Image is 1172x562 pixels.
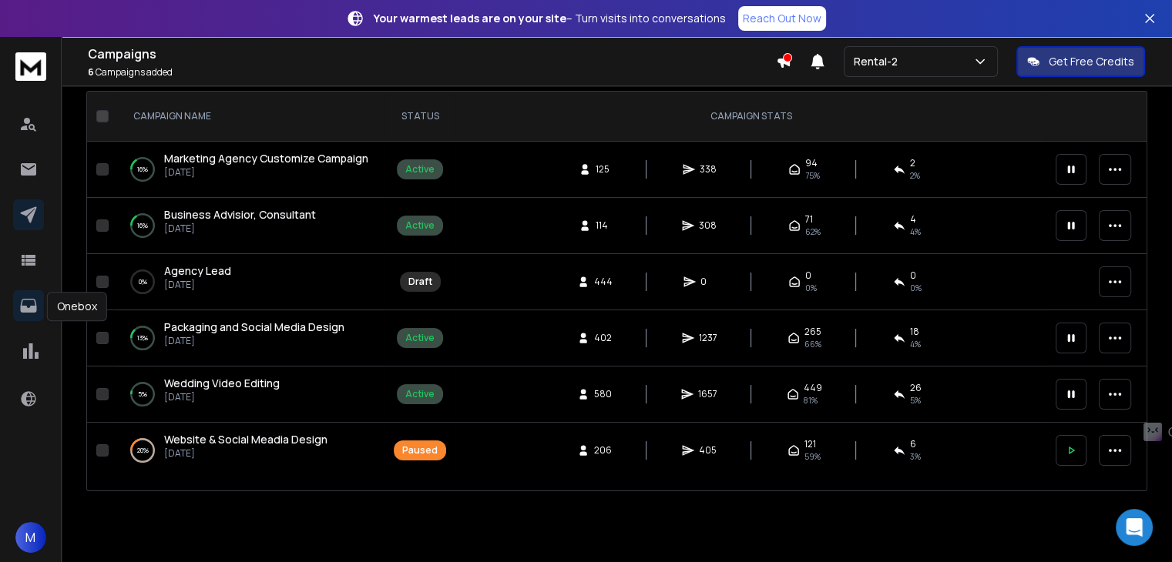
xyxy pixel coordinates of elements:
span: 114 [596,219,611,232]
span: 62 % [805,226,821,238]
p: 5 % [138,386,147,402]
div: Active [405,332,435,344]
span: 6 [88,65,94,79]
p: Rental-2 [854,54,904,69]
div: Active [405,163,435,176]
div: Active [405,219,435,232]
button: Get Free Credits [1016,46,1145,77]
span: 75 % [805,169,820,182]
h1: Campaigns [88,45,776,63]
span: 3 % [910,450,921,463]
span: 6 [910,438,916,450]
button: M [15,522,46,553]
td: 16%Marketing Agency Customize Campaign[DATE] [115,142,385,198]
span: Agency Lead [164,263,231,278]
span: Packaging and Social Media Design [164,319,344,334]
th: CAMPAIGN STATS [455,92,1046,142]
p: – Turn visits into conversations [374,11,726,26]
span: 18 [910,326,919,338]
span: 1237 [699,332,717,344]
div: Active [405,388,435,400]
span: 449 [804,382,822,394]
p: [DATE] [164,447,327,460]
strong: Your warmest leads are on your site [374,11,566,25]
span: 0 [700,276,716,288]
p: 16 % [137,162,148,177]
span: 121 [804,438,816,450]
span: 4 % [910,226,921,238]
p: Campaigns added [88,66,776,79]
p: [DATE] [164,391,280,403]
span: 405 [699,444,717,457]
p: Reach Out Now [743,11,821,26]
td: 16%Business Advisior, Consultant[DATE] [115,198,385,254]
a: Marketing Agency Customize Campaign [164,151,368,166]
span: 206 [594,444,612,457]
span: 26 [910,382,922,394]
span: 0% [805,282,817,294]
img: logo [15,52,46,81]
th: CAMPAIGN NAME [115,92,385,142]
span: 338 [700,163,717,176]
span: 125 [596,163,611,176]
div: Draft [408,276,432,288]
div: Onebox [47,292,107,321]
span: 81 % [804,394,818,406]
span: 5 % [910,394,921,406]
span: 4 % [910,338,921,350]
a: Reach Out Now [738,6,826,31]
p: 16 % [137,218,148,233]
td: 5%Wedding Video Editing[DATE] [115,366,385,423]
span: 0 [805,269,811,282]
p: Get Free Credits [1049,54,1134,69]
span: 0 [910,269,916,282]
a: Agency Lead [164,263,231,279]
span: 308 [699,219,717,232]
p: [DATE] [164,222,316,235]
p: 0 % [139,274,147,289]
span: Business Advisior, Consultant [164,207,316,222]
div: Open Intercom Messenger [1116,509,1153,546]
span: 444 [594,276,613,288]
a: Business Advisior, Consultant [164,207,316,222]
div: Paused [402,444,438,457]
span: Website & Social Meadia Design [164,432,327,447]
span: 0% [910,282,922,294]
td: 20%Website & Social Meadia Design[DATE] [115,423,385,479]
span: 2 [910,157,915,169]
span: 94 [805,157,818,169]
p: 20 % [137,443,149,458]
td: 0%Agency Lead[DATE] [115,254,385,310]
span: 1657 [698,388,717,400]
span: 59 % [804,450,821,463]
p: 13 % [137,330,148,346]
th: STATUS [385,92,455,142]
span: 4 [910,213,916,226]
p: [DATE] [164,166,368,179]
span: 402 [594,332,612,344]
span: 580 [594,388,612,400]
span: 71 [805,213,813,226]
a: Packaging and Social Media Design [164,319,344,335]
td: 13%Packaging and Social Media Design[DATE] [115,310,385,366]
span: 265 [804,326,821,338]
a: Website & Social Meadia Design [164,432,327,447]
span: 2 % [910,169,920,182]
span: 66 % [804,338,821,350]
p: [DATE] [164,335,344,347]
a: Wedding Video Editing [164,376,280,391]
p: [DATE] [164,279,231,291]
